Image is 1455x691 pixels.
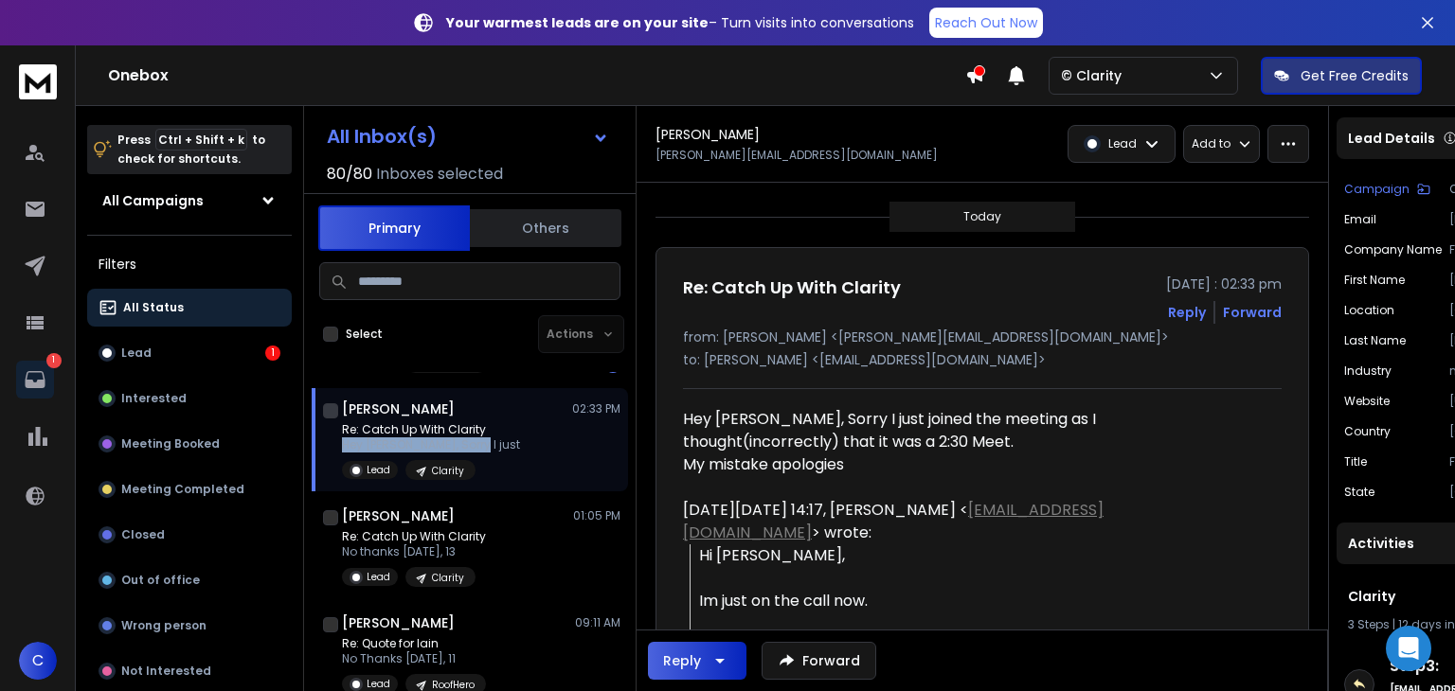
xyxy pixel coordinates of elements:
div: Open Intercom Messenger [1386,626,1431,671]
button: Forward [762,642,876,680]
label: Select [346,327,383,342]
button: All Campaigns [87,182,292,220]
a: Reach Out Now [929,8,1043,38]
div: Im just on the call now. [699,590,1236,612]
p: Get Free Credits [1301,66,1409,85]
button: Others [470,207,621,249]
p: Clarity [432,571,464,585]
button: Get Free Credits [1261,57,1422,95]
div: Hey [PERSON_NAME], Sorry I just joined the meeting as I thought(incorrectly) that it was a 2:30 M... [683,408,1236,476]
p: Hey [PERSON_NAME], Sorry I just [342,437,520,452]
h1: [PERSON_NAME] [656,125,760,144]
button: Not Interested [87,652,292,690]
p: No thanks [DATE], 13 [342,544,486,559]
button: All Inbox(s) [312,117,624,155]
p: Last Name [1344,333,1406,348]
h1: Onebox [108,64,965,87]
span: 3 Steps [1348,616,1390,632]
p: Lead [367,570,390,584]
p: Re: Quote for Iain [342,636,486,651]
span: 80 / 80 [327,163,372,186]
p: Campaign [1344,182,1410,197]
p: Out of office [121,573,200,588]
p: State [1344,485,1374,500]
p: – Turn visits into conversations [446,13,914,32]
p: Interested [121,391,187,406]
p: Press to check for shortcuts. [117,131,265,168]
strong: Your warmest leads are on your site [446,13,709,32]
h1: [PERSON_NAME] [342,506,455,525]
p: 1 [46,353,62,368]
p: Meeting Completed [121,482,244,497]
p: Wrong person [121,618,207,633]
p: Lead Details [1348,129,1435,148]
p: No Thanks [DATE], 11 [342,651,486,666]
h1: All Campaigns [102,191,204,210]
p: 02:33 PM [572,401,620,416]
p: title [1344,454,1367,470]
div: My mistake apologies [683,453,1236,476]
p: Add to [1192,136,1230,151]
p: location [1344,303,1394,318]
p: to: [PERSON_NAME] <[EMAIL_ADDRESS][DOMAIN_NAME]> [683,350,1282,369]
p: Country [1344,424,1391,439]
p: website [1344,394,1390,409]
p: from: [PERSON_NAME] <[PERSON_NAME][EMAIL_ADDRESS][DOMAIN_NAME]> [683,328,1282,346]
button: Reply [1168,303,1206,322]
p: [PERSON_NAME][EMAIL_ADDRESS][DOMAIN_NAME] [656,148,938,163]
img: logo [19,64,57,99]
p: 09:11 AM [575,615,620,630]
p: industry [1344,363,1392,379]
p: Email [1344,212,1376,227]
p: Re: Catch Up With Clarity [342,529,486,544]
button: Lead1 [87,334,292,372]
button: Interested [87,380,292,417]
button: C [19,642,57,680]
p: Lead [367,463,390,477]
h3: Inboxes selected [376,163,503,186]
button: Out of office [87,561,292,599]
p: Today [963,209,1001,224]
p: Clarity [432,464,464,478]
button: Primary [318,205,470,251]
p: © Clarity [1061,66,1129,85]
p: All Status [123,300,184,315]
button: Wrong person [87,607,292,645]
span: Ctrl + Shift + k [155,129,247,151]
h1: Re: Catch Up With Clarity [683,275,901,301]
p: Not Interested [121,664,211,679]
div: Forward [1223,303,1282,322]
p: Lead [367,677,390,691]
div: Hi [PERSON_NAME], [699,544,1236,567]
button: Reply [648,642,746,680]
p: Company Name [1344,242,1442,257]
a: 1 [16,361,54,399]
button: Closed [87,516,292,554]
button: All Status [87,289,292,327]
div: Reply [663,651,701,670]
p: Lead [1108,136,1137,151]
button: Meeting Booked [87,425,292,463]
p: Lead [121,345,152,361]
p: First Name [1344,273,1405,288]
p: 01:05 PM [573,508,620,523]
button: Meeting Completed [87,470,292,508]
p: Reach Out Now [935,13,1037,32]
h1: [PERSON_NAME] [342,613,455,632]
div: 1 [265,345,280,361]
a: [EMAIL_ADDRESS][DOMAIN_NAME] [683,499,1104,543]
h1: All Inbox(s) [327,127,437,146]
div: [DATE][DATE] 14:17, [PERSON_NAME] < > wrote: [683,499,1236,544]
p: Closed [121,527,165,542]
h3: Filters [87,251,292,277]
h1: [PERSON_NAME] [342,399,455,418]
p: [DATE] : 02:33 pm [1166,275,1282,293]
button: Campaign [1344,182,1430,197]
p: Re: Catch Up With Clarity [342,422,520,437]
p: Meeting Booked [121,436,220,452]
